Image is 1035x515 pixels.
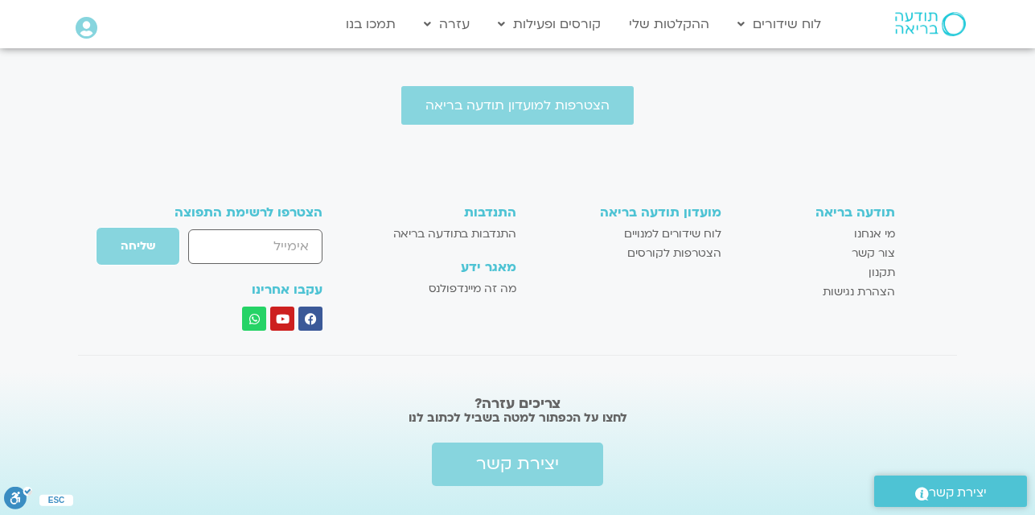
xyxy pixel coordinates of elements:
span: התנדבות בתודעה בריאה [393,225,516,244]
span: יצירת קשר [929,482,987,504]
a: מה זה מיינדפולנס [367,279,515,299]
a: התנדבות בתודעה בריאה [367,225,515,244]
span: צור קשר [852,244,895,263]
span: הצהרת נגישות [823,282,895,302]
a: לוח שידורים [729,9,829,39]
h3: התנדבות [367,205,515,220]
span: מה זה מיינדפולנס [429,279,516,299]
a: צור קשר [737,244,895,263]
span: שליחה [121,240,155,253]
h3: מועדון תודעה בריאה [532,205,721,220]
h3: עקבו אחרינו [141,282,323,297]
span: יצירת קשר [476,455,559,474]
a: תמכו בנו [338,9,404,39]
a: קורסים ופעילות [490,9,609,39]
span: הצטרפות לקורסים [627,244,721,263]
span: הצטרפות למועדון תודעה בריאה [425,98,610,113]
h3: מאגר ידע [367,260,515,274]
span: מי אנחנו [854,225,895,244]
a: הצטרפות למועדון תודעה בריאה [401,86,634,125]
span: תקנון [869,263,895,282]
a: עזרה [416,9,478,39]
a: ההקלטות שלי [621,9,717,39]
h3: הצטרפו לרשימת התפוצה [141,205,323,220]
a: יצירת קשר [432,443,603,486]
a: לוח שידורים למנויים [532,225,721,244]
img: תודעה בריאה [895,12,966,36]
h3: תודעה בריאה [737,205,895,220]
a: הצהרת נגישות [737,282,895,302]
a: הצטרפות לקורסים [532,244,721,263]
h2: צריכים עזרה? [99,396,936,412]
form: טופס חדש [141,227,323,274]
input: אימייל [188,229,322,264]
span: לוח שידורים למנויים [624,225,721,244]
a: תקנון [737,263,895,282]
a: יצירת קשר [874,476,1027,507]
button: שליחה [96,227,180,266]
a: מי אנחנו [737,225,895,244]
h2: לחצו על הכפתור למטה בשביל לכתוב לנו [99,410,936,426]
